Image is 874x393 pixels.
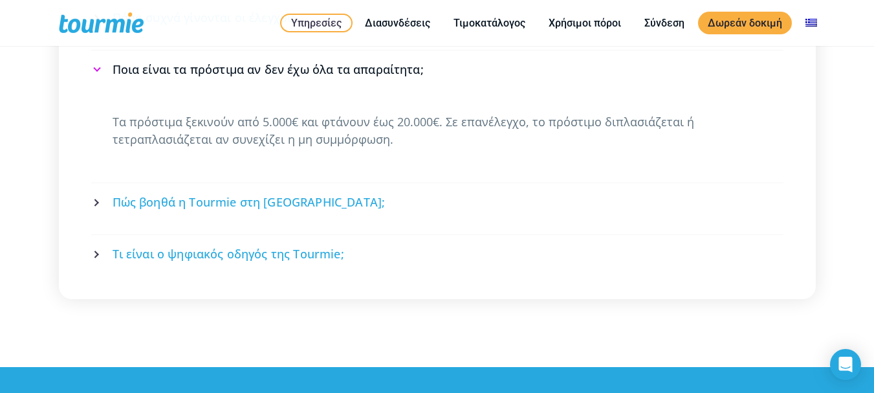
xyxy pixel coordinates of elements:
div: Open Intercom Messenger [830,349,861,380]
span: Ποια είναι τα πρόστιμα αν δεν έχω όλα τα απαραίτητα; [113,62,424,78]
p: Τα πρόστιμα ξεκινούν από 5.000€ και φτάνουν έως 20.000€. Σε επανέλεγχο, το πρόστιμο διπλασιάζεται... [113,113,762,148]
a: Διασυνδέσεις [355,15,440,31]
a: Αλλαγή σε [796,15,827,31]
a: Χρήσιμοι πόροι [539,15,631,31]
a: Τιμοκατάλογος [444,15,535,31]
a: Τι είναι ο ψηφιακός οδηγός της Tourmie; [93,237,781,271]
a: Υπηρεσίες [280,14,353,32]
a: Πώς βοηθά η Tourmie στη [GEOGRAPHIC_DATA]; [93,185,781,219]
span: Τι είναι ο ψηφιακός οδηγός της Tourmie; [113,246,344,262]
a: Σύνδεση [635,15,694,31]
span: Πώς βοηθά η Tourmie στη [GEOGRAPHIC_DATA]; [113,194,386,210]
a: Ποια είναι τα πρόστιμα αν δεν έχω όλα τα απαραίτητα; [93,52,781,87]
a: Δωρεάν δοκιμή [698,12,792,34]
